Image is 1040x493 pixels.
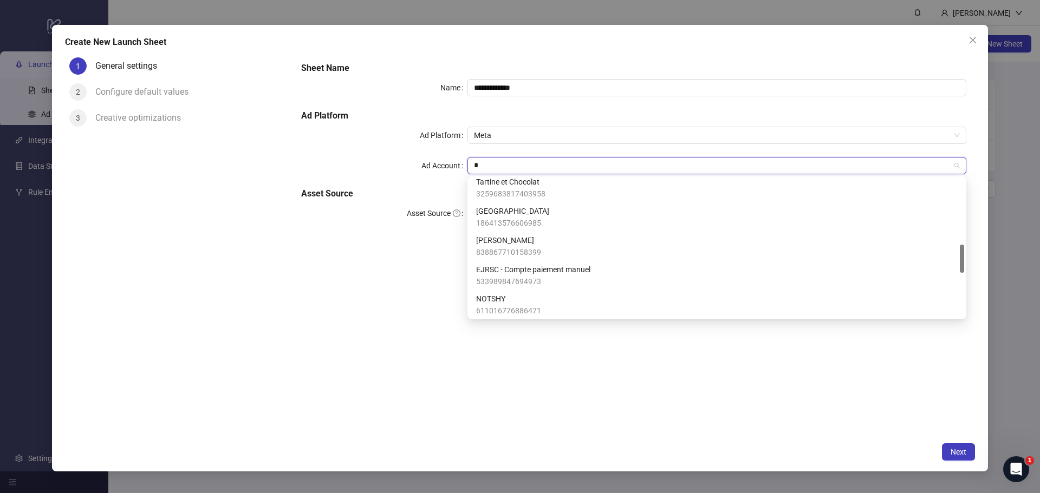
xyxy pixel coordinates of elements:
[951,448,966,456] span: Next
[476,264,590,275] span: EJRSC - Compte paiement manuel
[476,217,549,229] span: 186413576606985
[76,62,80,70] span: 1
[95,57,166,75] div: General settings
[65,36,975,49] div: Create New Launch Sheet
[476,275,590,287] span: 533989847694973
[420,127,467,144] label: Ad Platform
[476,293,541,305] span: NOTSHY
[476,205,549,217] span: [GEOGRAPHIC_DATA]
[421,157,467,174] label: Ad Account
[440,79,467,96] label: Name
[76,88,80,96] span: 2
[470,261,964,290] div: EJRSC - Compte paiement manuel
[453,209,460,217] span: question-circle
[476,188,545,200] span: 3259683817403958
[1025,456,1034,465] span: 1
[1003,456,1029,482] iframe: Intercom live chat
[470,232,964,261] div: GUSTAVE RIDEAU
[301,62,966,75] h5: Sheet Name
[95,109,190,127] div: Creative optimizations
[76,114,80,122] span: 3
[476,234,541,246] span: [PERSON_NAME]
[476,246,541,258] span: 838867710158399
[942,443,975,461] button: Next
[467,79,966,96] input: Name
[407,205,467,222] label: Asset Source
[964,31,981,49] button: Close
[470,173,964,202] div: Tartine et Chocolat
[968,36,977,44] span: close
[476,176,545,188] span: Tartine et Chocolat
[476,305,541,317] span: 611016776886471
[301,109,966,122] h5: Ad Platform
[470,202,964,232] div: Italie
[301,187,966,200] h5: Asset Source
[474,157,950,174] input: Ad Account
[470,290,964,319] div: NOTSHY
[474,127,960,143] span: Meta
[95,83,197,101] div: Configure default values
